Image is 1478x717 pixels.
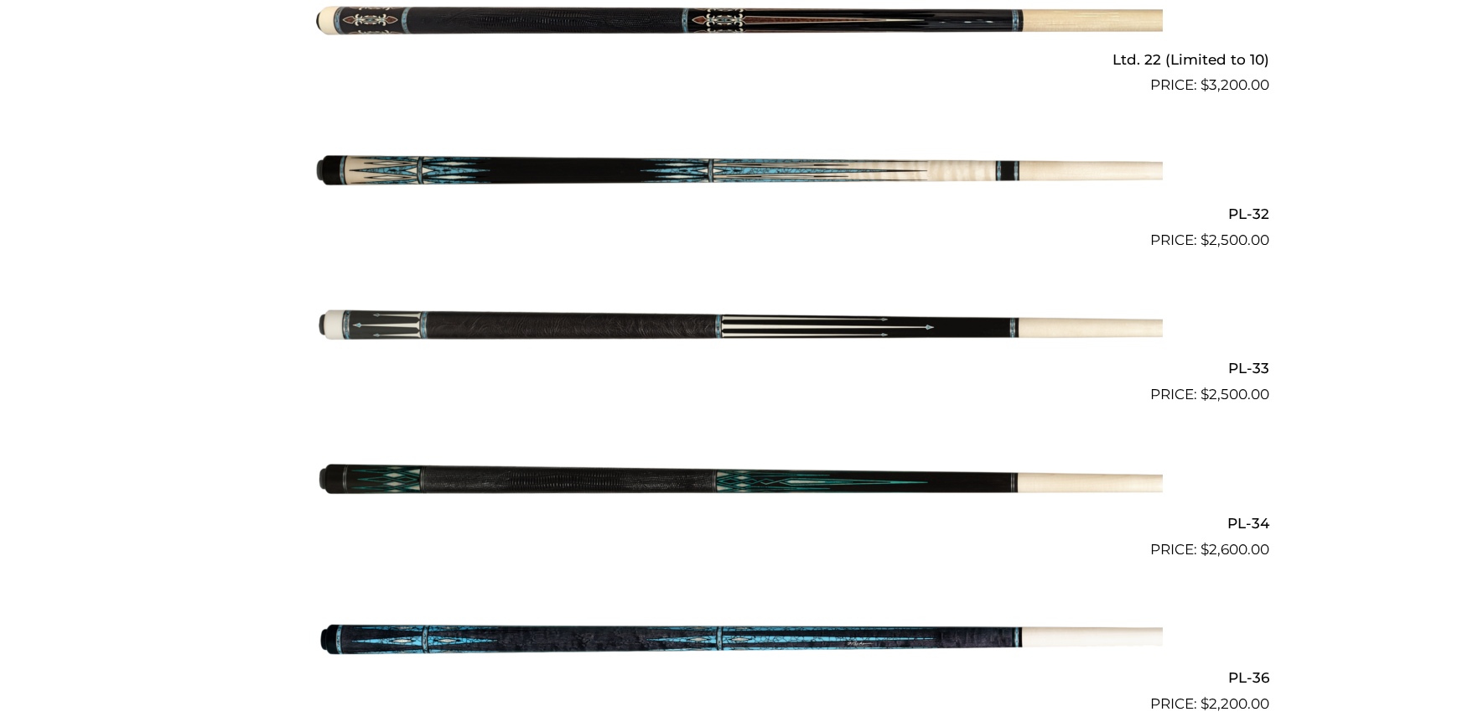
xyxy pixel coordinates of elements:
h2: PL-32 [210,198,1269,229]
h2: PL-36 [210,662,1269,694]
bdi: 2,200.00 [1201,695,1269,712]
a: PL-36 $2,200.00 [210,568,1269,715]
img: PL-36 [316,568,1163,709]
bdi: 2,600.00 [1201,541,1269,558]
a: PL-32 $2,500.00 [210,103,1269,251]
h2: Ltd. 22 (Limited to 10) [210,44,1269,75]
img: PL-33 [316,258,1163,399]
span: $ [1201,386,1209,403]
h2: PL-33 [210,353,1269,384]
span: $ [1201,76,1209,93]
bdi: 2,500.00 [1201,386,1269,403]
img: PL-32 [316,103,1163,244]
span: $ [1201,695,1209,712]
bdi: 2,500.00 [1201,231,1269,248]
span: $ [1201,541,1209,558]
img: PL-34 [316,413,1163,553]
span: $ [1201,231,1209,248]
h2: PL-34 [210,507,1269,538]
a: PL-34 $2,600.00 [210,413,1269,560]
a: PL-33 $2,500.00 [210,258,1269,406]
bdi: 3,200.00 [1201,76,1269,93]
